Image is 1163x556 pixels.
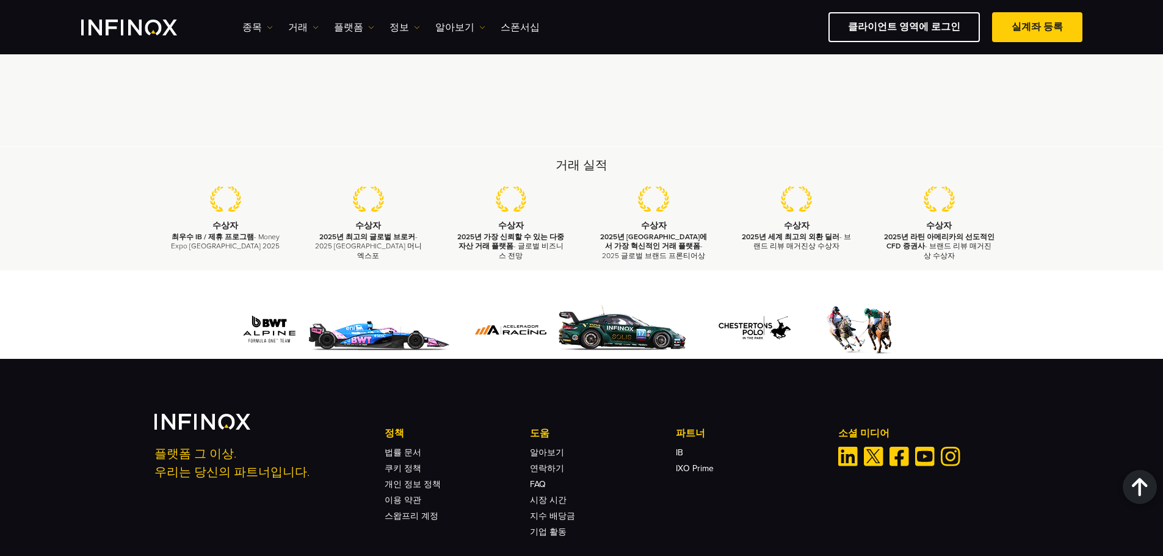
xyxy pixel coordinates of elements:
[385,426,530,441] p: 정책
[741,233,853,251] p: - 브랜드 리뷰 매거진상 수상자
[941,447,960,466] a: Instagram
[385,463,421,474] a: 쿠키 정책
[242,20,273,35] a: 종목
[992,12,1082,42] a: 실계좌 등록
[600,233,707,250] strong: 2025년 [GEOGRAPHIC_DATA]에서 가장 혁신적인 거래 플랫폼
[312,233,424,261] p: - 2025 [GEOGRAPHIC_DATA] 머니 엑스포
[889,447,909,466] a: Facebook
[676,426,821,441] p: 파트너
[212,220,238,231] strong: 수상자
[530,426,675,441] p: 도움
[435,20,485,35] a: 알아보기
[784,220,810,231] strong: 수상자
[172,233,254,241] strong: 최우수 IB / 제휴 프로그램
[915,447,935,466] a: Youtube
[676,447,683,458] a: IB
[81,20,206,35] a: INFINOX Logo
[154,445,368,482] p: 플랫폼 그 이상. 우리는 당신의 파트너입니다.
[530,527,567,537] a: 기업 활동
[828,12,980,42] a: 클라이언트 영역에 로그인
[530,447,564,458] a: 알아보기
[385,479,441,489] a: 개인 정보 정책
[498,220,524,231] strong: 수상자
[838,447,858,466] a: Linkedin
[389,20,420,35] a: 정보
[355,220,381,231] strong: 수상자
[457,233,564,250] strong: 2025년 가장 신뢰할 수 있는 다중 자산 거래 플랫폼
[385,447,421,458] a: 법률 문서
[530,495,567,505] a: 시장 시간
[864,447,883,466] a: Twitter
[641,220,667,231] strong: 수상자
[676,463,714,474] a: IXO Prime
[838,426,1009,441] p: 소셜 미디어
[319,233,415,241] strong: 2025년 최고의 글로벌 브로커
[530,463,564,474] a: 연락하기
[288,20,319,35] a: 거래
[154,157,1009,174] h2: 거래 실적
[926,220,952,231] strong: 수상자
[742,233,839,241] strong: 2025년 세계 최고의 외환 딜러
[598,233,710,261] p: - 2025 글로벌 브랜드 프론티어상
[385,495,421,505] a: 이용 약관
[334,20,374,35] a: 플랫폼
[883,233,995,261] p: - 브랜드 리뷰 매거진상 수상자
[530,479,546,489] a: FAQ
[884,233,995,250] strong: 2025년 라틴 아메리카의 선도적인 CFD 증권사
[501,20,540,35] a: 스폰서십
[170,233,282,251] p: - Money Expo [GEOGRAPHIC_DATA] 2025
[385,511,438,521] a: 스왑프리 계정
[455,233,567,261] p: - 글로벌 비즈니스 전망
[530,511,575,521] a: 지수 배당금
